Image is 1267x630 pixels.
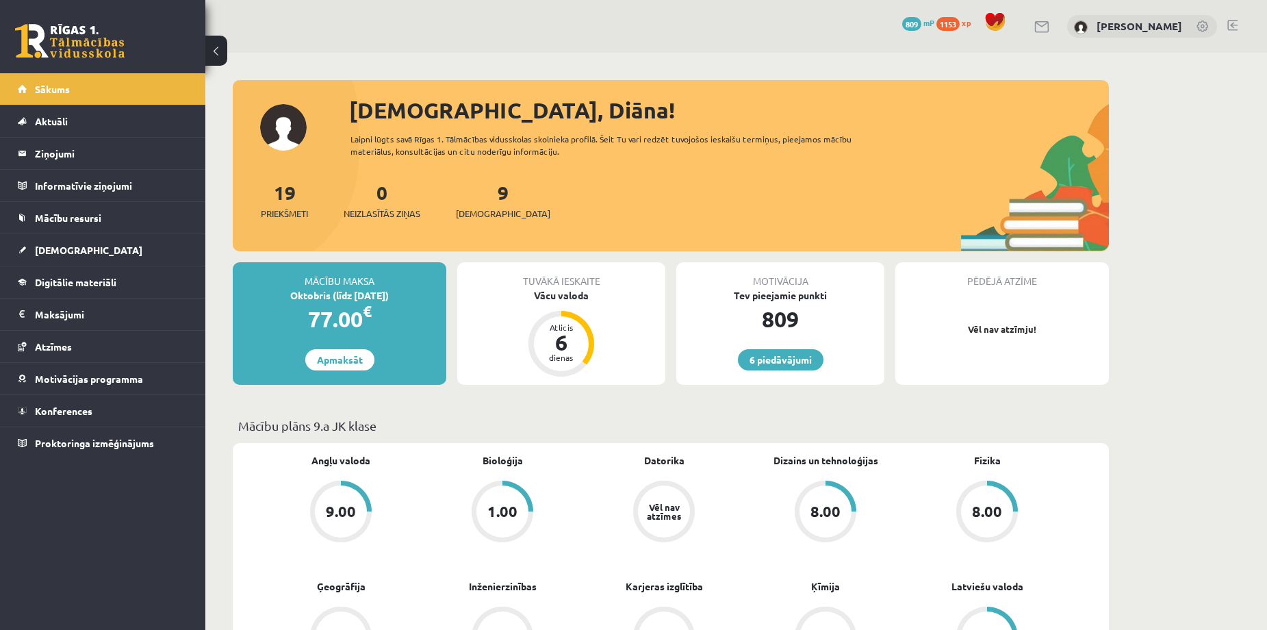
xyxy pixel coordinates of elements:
[18,363,188,394] a: Motivācijas programma
[951,579,1023,594] a: Latviešu valoda
[1074,21,1088,34] img: Diāna Bistrjakova
[18,138,188,169] a: Ziņojumi
[18,234,188,266] a: [DEMOGRAPHIC_DATA]
[676,303,884,336] div: 809
[962,17,971,28] span: xp
[469,579,537,594] a: Inženierzinības
[35,138,188,169] legend: Ziņojumi
[676,288,884,303] div: Tev pieejamie punkti
[583,481,745,545] a: Vēl nav atzīmes
[487,504,517,519] div: 1.00
[18,73,188,105] a: Sākums
[645,503,683,520] div: Vēl nav atzīmes
[35,373,143,385] span: Motivācijas programma
[18,202,188,234] a: Mācību resursi
[810,504,841,519] div: 8.00
[676,262,884,288] div: Motivācija
[18,299,188,330] a: Maksājumi
[344,180,420,220] a: 0Neizlasītās ziņas
[15,24,125,58] a: Rīgas 1. Tālmācības vidusskola
[35,437,154,449] span: Proktoringa izmēģinājums
[456,180,550,220] a: 9[DEMOGRAPHIC_DATA]
[541,331,582,353] div: 6
[972,504,1002,519] div: 8.00
[18,170,188,201] a: Informatīvie ziņojumi
[18,266,188,298] a: Digitālie materiāli
[895,262,1109,288] div: Pēdējā atzīme
[18,427,188,459] a: Proktoringa izmēģinājums
[422,481,583,545] a: 1.00
[344,207,420,220] span: Neizlasītās ziņas
[738,349,823,370] a: 6 piedāvājumi
[35,170,188,201] legend: Informatīvie ziņojumi
[902,17,934,28] a: 809 mP
[261,207,308,220] span: Priekšmeti
[18,331,188,362] a: Atzīmes
[233,303,446,336] div: 77.00
[35,340,72,353] span: Atzīmes
[1097,19,1182,33] a: [PERSON_NAME]
[363,301,372,321] span: €
[936,17,960,31] span: 1153
[18,395,188,427] a: Konferences
[35,299,188,330] legend: Maksājumi
[35,244,142,256] span: [DEMOGRAPHIC_DATA]
[305,349,374,370] a: Apmaksāt
[457,288,665,303] div: Vācu valoda
[644,453,684,468] a: Datorika
[350,133,876,157] div: Laipni lūgts savā Rīgas 1. Tālmācības vidusskolas skolnieka profilā. Šeit Tu vari redzēt tuvojošo...
[326,504,356,519] div: 9.00
[541,353,582,362] div: dienas
[541,323,582,331] div: Atlicis
[35,405,92,417] span: Konferences
[261,180,308,220] a: 19Priekšmeti
[317,579,366,594] a: Ģeogrāfija
[902,17,921,31] span: 809
[902,323,1102,336] p: Vēl nav atzīmju!
[811,579,840,594] a: Ķīmija
[260,481,422,545] a: 9.00
[456,207,550,220] span: [DEMOGRAPHIC_DATA]
[457,262,665,288] div: Tuvākā ieskaite
[923,17,934,28] span: mP
[936,17,977,28] a: 1153 xp
[349,94,1109,127] div: [DEMOGRAPHIC_DATA], Diāna!
[311,453,370,468] a: Angļu valoda
[626,579,703,594] a: Karjeras izglītība
[233,288,446,303] div: Oktobris (līdz [DATE])
[18,105,188,137] a: Aktuāli
[773,453,878,468] a: Dizains un tehnoloģijas
[745,481,906,545] a: 8.00
[35,83,70,95] span: Sākums
[483,453,523,468] a: Bioloģija
[906,481,1068,545] a: 8.00
[233,262,446,288] div: Mācību maksa
[457,288,665,379] a: Vācu valoda Atlicis 6 dienas
[238,416,1103,435] p: Mācību plāns 9.a JK klase
[35,276,116,288] span: Digitālie materiāli
[974,453,1001,468] a: Fizika
[35,212,101,224] span: Mācību resursi
[35,115,68,127] span: Aktuāli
